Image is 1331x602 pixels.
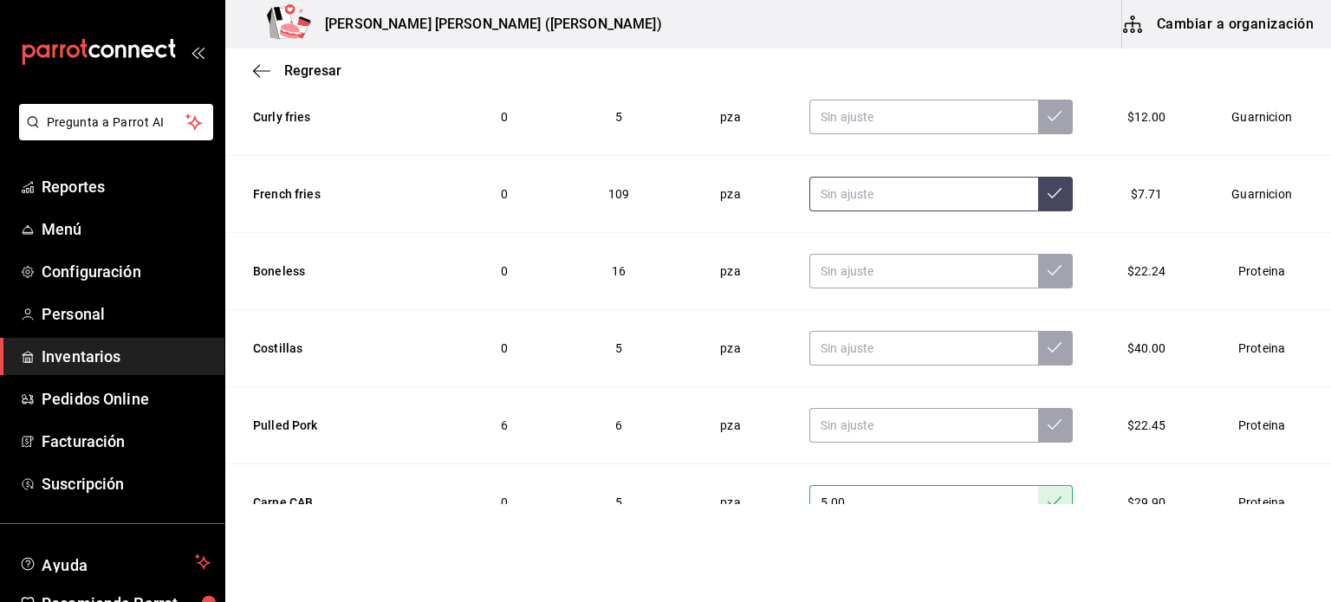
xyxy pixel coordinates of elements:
[672,464,789,541] td: pza
[672,310,789,387] td: pza
[615,110,622,124] span: 5
[672,156,789,233] td: pza
[809,177,1038,211] input: Sin ajuste
[42,345,211,368] span: Inventarios
[501,264,508,278] span: 0
[225,156,445,233] td: French fries
[42,472,211,495] span: Suscripción
[809,254,1038,288] input: Sin ajuste
[672,79,789,156] td: pza
[1199,233,1331,310] td: Proteina
[284,62,341,79] span: Regresar
[615,418,622,432] span: 6
[225,310,445,387] td: Costillas
[42,302,211,326] span: Personal
[42,552,188,573] span: Ayuda
[42,387,211,411] span: Pedidos Online
[608,187,629,201] span: 109
[672,387,789,464] td: pza
[19,104,213,140] button: Pregunta a Parrot AI
[501,341,508,355] span: 0
[42,175,211,198] span: Reportes
[809,100,1038,134] input: Sin ajuste
[42,430,211,453] span: Facturación
[501,418,508,432] span: 6
[615,495,622,509] span: 5
[615,341,622,355] span: 5
[809,331,1038,366] input: Sin ajuste
[225,387,445,464] td: Pulled Pork
[12,126,213,144] a: Pregunta a Parrot AI
[1127,495,1166,509] span: $29.90
[1199,156,1331,233] td: Guarnicion
[1199,79,1331,156] td: Guarnicion
[612,264,626,278] span: 16
[672,233,789,310] td: pza
[1127,264,1166,278] span: $22.24
[1199,464,1331,541] td: Proteina
[501,495,508,509] span: 0
[501,187,508,201] span: 0
[253,62,341,79] button: Regresar
[1127,341,1166,355] span: $40.00
[1199,310,1331,387] td: Proteina
[809,408,1038,443] input: Sin ajuste
[42,217,211,241] span: Menú
[225,464,445,541] td: Carne CAB
[311,14,662,35] h3: [PERSON_NAME] [PERSON_NAME] ([PERSON_NAME])
[1127,418,1166,432] span: $22.45
[501,110,508,124] span: 0
[47,113,186,132] span: Pregunta a Parrot AI
[1127,110,1166,124] span: $12.00
[1199,387,1331,464] td: Proteina
[191,45,205,59] button: open_drawer_menu
[42,260,211,283] span: Configuración
[1131,187,1163,201] span: $7.71
[225,79,445,156] td: Curly fries
[225,233,445,310] td: Boneless
[809,485,1038,520] input: Sin ajuste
